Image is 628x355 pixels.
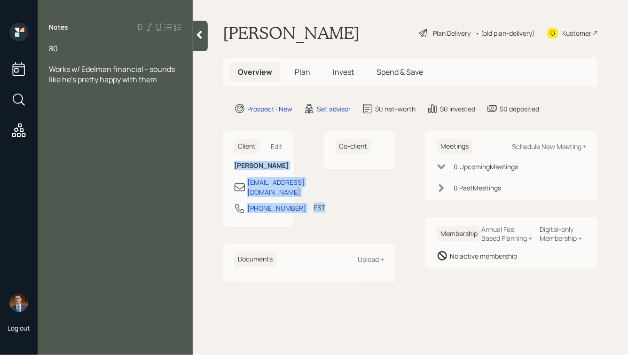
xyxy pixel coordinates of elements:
[437,226,481,242] h6: Membership
[562,28,591,38] div: Kustomer
[234,162,283,170] h6: [PERSON_NAME]
[317,104,351,114] div: Set advisor
[512,142,587,151] div: Schedule New Meeting +
[454,183,501,193] div: 0 Past Meeting s
[271,142,283,151] div: Edit
[234,252,276,267] h6: Documents
[433,28,471,38] div: Plan Delivery
[49,23,68,32] label: Notes
[223,23,360,43] h1: [PERSON_NAME]
[454,162,518,172] div: 0 Upcoming Meeting s
[500,104,539,114] div: $0 deposited
[450,251,517,261] div: No active membership
[358,255,384,264] div: Upload +
[8,323,30,332] div: Log out
[247,104,292,114] div: Prospect · New
[314,203,325,213] div: EST
[481,225,533,243] div: Annual Fee Based Planning +
[540,225,587,243] div: Digital-only Membership +
[475,28,535,38] div: • (old plan-delivery)
[247,203,306,213] div: [PHONE_NUMBER]
[295,67,310,77] span: Plan
[49,64,176,85] span: Works w/ Edelman financial - sounds like he's pretty happy with them
[377,67,423,77] span: Spend & Save
[49,43,58,54] span: 80
[440,104,475,114] div: $0 invested
[375,104,416,114] div: $0 net-worth
[247,177,305,197] div: [EMAIL_ADDRESS][DOMAIN_NAME]
[238,67,272,77] span: Overview
[9,293,28,312] img: hunter_neumayer.jpg
[234,139,259,154] h6: Client
[437,139,472,154] h6: Meetings
[333,67,354,77] span: Invest
[336,139,371,154] h6: Co-client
